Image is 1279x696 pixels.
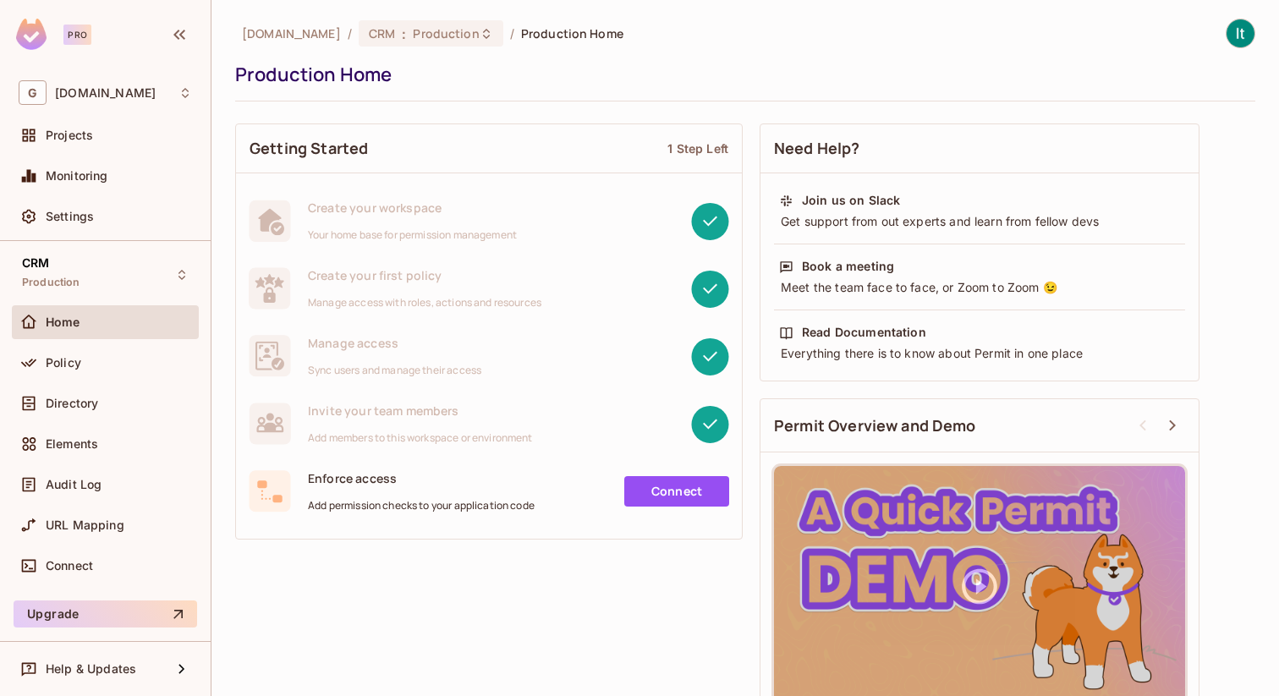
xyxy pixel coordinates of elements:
span: Permit Overview and Demo [774,415,976,436]
span: URL Mapping [46,518,124,532]
li: / [348,25,352,41]
span: Policy [46,356,81,370]
span: Connect [46,559,93,573]
span: Monitoring [46,169,108,183]
div: Meet the team face to face, or Zoom to Zoom 😉 [779,279,1180,296]
span: Your home base for permission management [308,228,517,242]
span: Directory [46,397,98,410]
span: : [401,27,407,41]
div: Everything there is to know about Permit in one place [779,345,1180,362]
span: CRM [369,25,395,41]
div: Pro [63,25,91,45]
span: Help & Updates [46,662,136,676]
img: SReyMgAAAABJRU5ErkJggg== [16,19,47,50]
span: Getting Started [250,138,368,159]
span: Elements [46,437,98,451]
span: Production [22,276,80,289]
img: IT Tools [1227,19,1254,47]
div: 1 Step Left [667,140,728,156]
span: Add members to this workspace or environment [308,431,533,445]
span: Create your workspace [308,200,517,216]
div: Join us on Slack [802,192,900,209]
li: / [510,25,514,41]
span: Workspace: gameskraft.com [55,86,156,100]
span: G [19,80,47,105]
span: Create your first policy [308,267,541,283]
span: CRM [22,256,49,270]
span: Manage access with roles, actions and resources [308,296,541,310]
span: Home [46,315,80,329]
span: Production Home [521,25,623,41]
a: Connect [624,476,729,507]
span: Projects [46,129,93,142]
span: Sync users and manage their access [308,364,481,377]
span: Need Help? [774,138,860,159]
div: Read Documentation [802,324,926,341]
div: Production Home [235,62,1247,87]
span: the active workspace [242,25,341,41]
span: Add permission checks to your application code [308,499,535,512]
span: Settings [46,210,94,223]
div: Book a meeting [802,258,894,275]
span: Audit Log [46,478,102,491]
span: Production [413,25,479,41]
button: Upgrade [14,600,197,627]
div: Get support from out experts and learn from fellow devs [779,213,1180,230]
span: Manage access [308,335,481,351]
span: Enforce access [308,470,535,486]
span: Invite your team members [308,403,533,419]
